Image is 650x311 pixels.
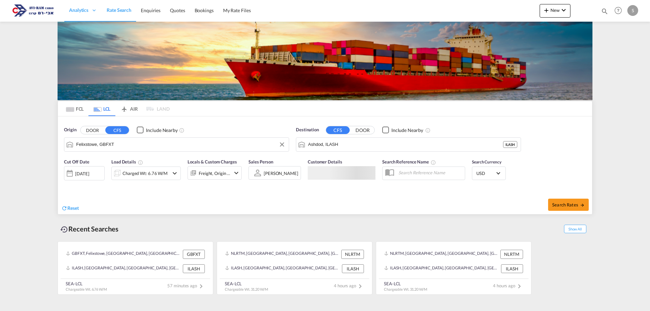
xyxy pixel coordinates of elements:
[81,126,104,134] button: DOOR
[111,159,143,164] span: Load Details
[263,168,299,178] md-select: Sales Person: SAAR ZEHAVIAN
[223,7,251,13] span: My Rate Files
[10,3,56,18] img: 166978e0a5f911edb4280f3c7a976193.png
[75,171,89,177] div: [DATE]
[225,250,340,259] div: NLRTM, Rotterdam, Netherlands, Western Europe, Europe
[183,250,205,259] div: GBFXT
[548,199,589,211] button: Search Ratesicon-arrow-right
[560,6,568,14] md-icon: icon-chevron-down
[382,127,423,134] md-checkbox: Checkbox No Ink
[199,169,231,178] div: Freight Origin Destination
[425,128,431,133] md-icon: Unchecked: Ignores neighbouring ports when fetching rates.Checked : Includes neighbouring ports w...
[170,7,185,13] span: Quotes
[382,159,436,164] span: Search Reference Name
[277,139,287,150] button: Clear Input
[308,139,503,150] input: Search by Port
[105,126,129,134] button: CFS
[64,180,69,189] md-datepicker: Select
[308,159,342,164] span: Customer Details
[61,205,67,211] md-icon: icon-refresh
[342,264,364,273] div: ILASH
[542,7,568,13] span: New
[120,105,128,110] md-icon: icon-airplane
[384,287,427,291] span: Chargeable Wt. 31.20 W/M
[107,7,131,13] span: Rate Search
[111,166,181,180] div: Charged Wt: 6.76 W/Micon-chevron-down
[171,169,179,177] md-icon: icon-chevron-down
[472,159,501,164] span: Search Currency
[542,6,550,14] md-icon: icon-plus 400-fg
[540,4,570,18] button: icon-plus 400-fgNewicon-chevron-down
[612,5,624,16] span: Help
[197,282,205,290] md-icon: icon-chevron-right
[76,139,285,150] input: Search by Port
[580,203,585,207] md-icon: icon-arrow-right
[248,159,273,164] span: Sales Person
[64,138,289,151] md-input-container: Felixstowe, GBFXT
[395,168,465,178] input: Search Reference Name
[476,168,502,178] md-select: Select Currency: $ USDUnited States Dollar
[179,128,185,133] md-icon: Unchecked: Ignores neighbouring ports when fetching rates.Checked : Includes neighbouring ports w...
[141,7,160,13] span: Enquiries
[296,127,319,133] span: Destination
[66,287,107,291] span: Chargeable Wt. 6.76 W/M
[225,287,268,291] span: Chargeable Wt. 31.20 W/M
[341,250,364,259] div: NLRTM
[564,225,586,233] span: Show All
[188,159,237,164] span: Locals & Custom Charges
[326,126,350,134] button: CFS
[138,160,143,165] md-icon: Chargeable Weight
[264,171,298,176] div: [PERSON_NAME]
[217,241,372,295] recent-search-card: NLRTM, [GEOGRAPHIC_DATA], [GEOGRAPHIC_DATA], [GEOGRAPHIC_DATA], [GEOGRAPHIC_DATA] NLRTMILASH, [GE...
[612,5,627,17] div: Help
[476,170,495,176] span: USD
[66,281,107,287] div: SEA-LCL
[384,264,499,273] div: ILASH, Ashdod, Israel, Levante, Middle East
[137,127,178,134] md-checkbox: Checkbox No Ink
[552,202,585,207] span: Search Rates
[627,5,638,16] div: S
[64,159,89,164] span: Cut Off Date
[296,138,521,151] md-input-container: Ashdod, ILASH
[232,169,240,177] md-icon: icon-chevron-down
[500,250,523,259] div: NLRTM
[60,225,68,234] md-icon: icon-backup-restore
[67,205,79,211] span: Reset
[225,264,340,273] div: ILASH, Ashdod, Israel, Levante, Middle East
[515,282,523,290] md-icon: icon-chevron-right
[58,22,592,100] img: LCL+%26+FCL+BACKGROUND.png
[58,116,592,214] div: Origin DOOR CFS Checkbox No InkUnchecked: Ignores neighbouring ports when fetching rates.Checked ...
[188,166,242,180] div: Freight Origin Destinationicon-chevron-down
[376,241,532,295] recent-search-card: NLRTM, [GEOGRAPHIC_DATA], [GEOGRAPHIC_DATA], [GEOGRAPHIC_DATA], [GEOGRAPHIC_DATA] NLRTMILASH, [GE...
[64,166,105,180] div: [DATE]
[183,264,205,273] div: ILASH
[356,282,364,290] md-icon: icon-chevron-right
[61,101,170,116] md-pagination-wrapper: Use the left and right arrow keys to navigate between tabs
[123,169,168,178] div: Charged Wt: 6.76 W/M
[391,127,423,134] div: Include Nearby
[88,101,115,116] md-tab-item: LCL
[146,127,178,134] div: Include Nearby
[195,7,214,13] span: Bookings
[61,101,88,116] md-tab-item: FCL
[601,7,608,18] div: icon-magnify
[225,281,268,287] div: SEA-LCL
[61,205,79,212] div: icon-refreshReset
[334,283,364,288] span: 4 hours ago
[64,127,76,133] span: Origin
[501,264,523,273] div: ILASH
[69,7,88,14] span: Analytics
[503,141,517,148] div: ILASH
[384,250,499,259] div: NLRTM, Rotterdam, Netherlands, Western Europe, Europe
[384,281,427,287] div: SEA-LCL
[601,7,608,15] md-icon: icon-magnify
[115,101,143,116] md-tab-item: AIR
[167,283,205,288] span: 57 minutes ago
[493,283,523,288] span: 4 hours ago
[66,250,181,259] div: GBFXT, Felixstowe, United Kingdom, GB & Ireland, Europe
[351,126,374,134] button: DOOR
[431,160,436,165] md-icon: Your search will be saved by the below given name
[58,221,121,237] div: Recent Searches
[58,241,213,295] recent-search-card: GBFXT, Felixstowe, [GEOGRAPHIC_DATA], [GEOGRAPHIC_DATA] & [GEOGRAPHIC_DATA], [GEOGRAPHIC_DATA] GB...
